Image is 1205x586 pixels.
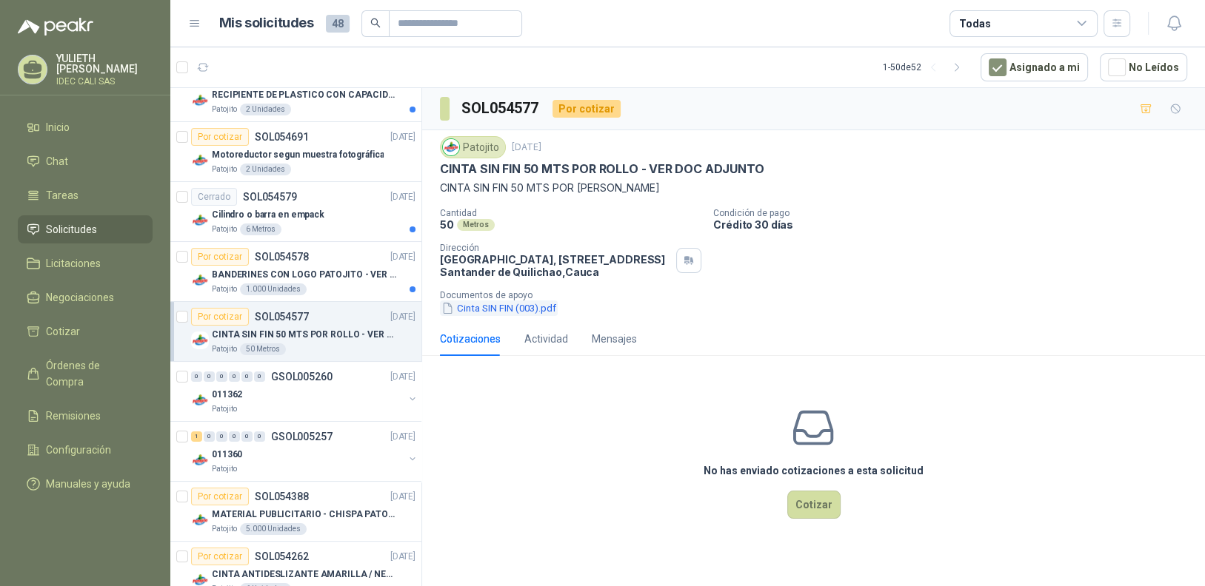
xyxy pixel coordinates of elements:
[390,490,415,504] p: [DATE]
[240,164,291,175] div: 2 Unidades
[241,431,253,442] div: 0
[326,15,350,33] span: 48
[240,523,307,535] div: 5.000 Unidades
[243,192,297,202] p: SOL054579
[212,403,237,415] p: Patojito
[212,523,237,535] p: Patojito
[704,462,924,479] h3: No has enviado cotizaciones a esta solicitud
[191,511,209,529] img: Company Logo
[1100,53,1187,81] button: No Leídos
[883,55,969,79] div: 1 - 50 de 52
[440,208,701,218] p: Cantidad
[212,208,324,222] p: Cilindro o barra en empack
[18,283,153,311] a: Negociaciones
[512,141,541,155] p: [DATE]
[255,311,309,322] p: SOL054577
[170,182,421,242] a: CerradoSOL054579[DATE] Company LogoCilindro o barra en empackPatojito6 Metros
[255,551,309,562] p: SOL054262
[191,248,249,266] div: Por cotizar
[191,152,209,169] img: Company Logo
[191,391,209,409] img: Company Logo
[229,431,240,442] div: 0
[170,62,421,122] a: Por cotizarSOL054695[DATE] Company LogoRECIPIENTE DE PLASTICO CON CAPACIDAD DE 1.8 LT PARA LA EXT...
[216,371,227,382] div: 0
[390,430,415,444] p: [DATE]
[592,331,637,347] div: Mensajes
[46,289,114,306] span: Negociaciones
[390,130,415,144] p: [DATE]
[212,343,237,355] p: Patojito
[46,221,97,238] span: Solicitudes
[191,431,202,442] div: 1
[240,104,291,115] div: 2 Unidades
[212,568,396,582] p: CINTA ANTIDESLIZANTE AMARILLA / NEGRA
[191,331,209,349] img: Company Logo
[254,371,265,382] div: 0
[46,153,68,169] span: Chat
[240,283,307,295] div: 1.000 Unidades
[212,148,384,162] p: Motoreductor segun muestra fotográfica
[212,88,396,102] p: RECIPIENTE DE PLASTICO CON CAPACIDAD DE 1.8 LT PARA LA EXTRACCIÓN MANUAL DE LIQUIDOS
[241,371,253,382] div: 0
[440,180,1187,196] p: CINTA SIN FIN 50 MTS POR [PERSON_NAME]
[191,272,209,289] img: Company Logo
[787,491,841,519] button: Cotizar
[255,132,309,142] p: SOL054691
[191,428,418,475] a: 1 0 0 0 0 0 GSOL005257[DATE] Company Logo011360Patojito
[191,128,249,146] div: Por cotizar
[713,208,1199,218] p: Condición de pago
[18,215,153,243] a: Solicitudes
[46,255,101,272] span: Licitaciones
[212,223,237,235] p: Patojito
[191,488,249,505] div: Por cotizar
[440,136,506,158] div: Patojito
[18,181,153,209] a: Tareas
[212,268,396,282] p: BANDERINES CON LOGO PATOJITO - VER DOC ADJUNTO
[254,431,265,442] div: 0
[191,212,209,229] img: Company Logo
[271,371,333,382] p: GSOL005260
[240,343,286,355] div: 50 Metros
[170,302,421,362] a: Por cotizarSOL054577[DATE] Company LogoCINTA SIN FIN 50 MTS POR ROLLO - VER DOC ADJUNTOPatojito50...
[46,442,111,458] span: Configuración
[212,463,237,475] p: Patojito
[440,331,501,347] div: Cotizaciones
[191,368,418,415] a: 0 0 0 0 0 0 GSOL005260[DATE] Company Logo011362Patojito
[240,223,281,235] div: 6 Metros
[390,250,415,264] p: [DATE]
[46,323,80,340] span: Cotizar
[219,13,314,34] h1: Mis solicitudes
[212,104,237,115] p: Patojito
[229,371,240,382] div: 0
[271,431,333,442] p: GSOL005257
[18,436,153,464] a: Configuración
[18,249,153,277] a: Licitaciones
[390,310,415,324] p: [DATE]
[440,300,558,316] button: Cinta SIN FIN (003).pdf
[212,283,237,295] p: Patojito
[457,219,495,231] div: Metros
[255,491,309,502] p: SOL054388
[18,113,153,141] a: Inicio
[440,243,670,253] p: Dirección
[18,351,153,396] a: Órdenes de Compra
[46,408,101,424] span: Remisiones
[46,187,79,203] span: Tareas
[524,331,568,347] div: Actividad
[18,317,153,346] a: Cotizar
[440,161,764,177] p: CINTA SIN FIN 50 MTS POR ROLLO - VER DOC ADJUNTO
[440,290,1199,300] p: Documentos de apoyo
[370,18,381,28] span: search
[56,53,153,74] p: YULIETH [PERSON_NAME]
[212,448,242,462] p: 011360
[18,18,93,36] img: Logo peakr
[959,16,990,32] div: Todas
[212,508,396,522] p: MATERIAL PUBLICITARIO - CHISPA PATOJITO VER ADJUNTO
[461,97,541,120] h3: SOL054577
[440,218,454,231] p: 50
[46,119,70,135] span: Inicio
[56,77,153,86] p: IDEC CALI SAS
[390,370,415,384] p: [DATE]
[191,548,249,565] div: Por cotizar
[46,476,130,492] span: Manuales y ayuda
